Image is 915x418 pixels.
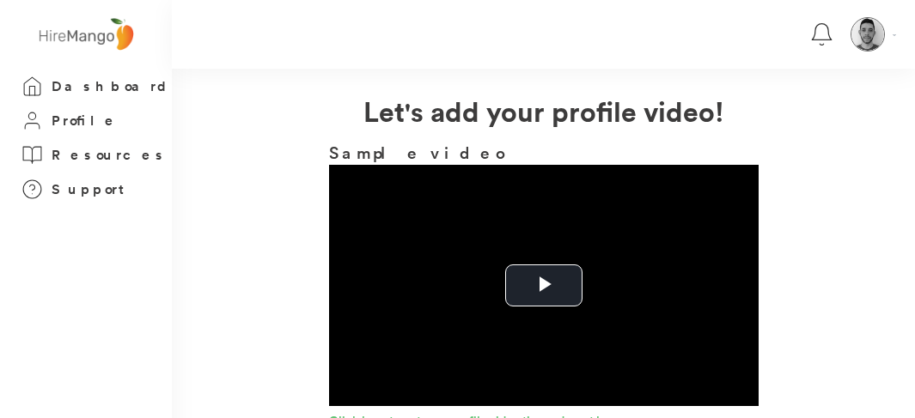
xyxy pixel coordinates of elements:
h3: Dashboard [52,76,172,97]
h2: Let's add your profile video! [172,90,915,131]
div: Video Player [329,165,759,406]
img: logo%20-%20hiremango%20gray.png [34,15,138,55]
h3: Support [52,179,132,200]
img: photo_2025-02-28_16-49-25.jpg.png [851,18,884,51]
h3: Profile [52,110,119,131]
h3: Sample video [329,140,759,165]
h3: Resources [52,144,168,166]
img: Vector [893,34,896,36]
